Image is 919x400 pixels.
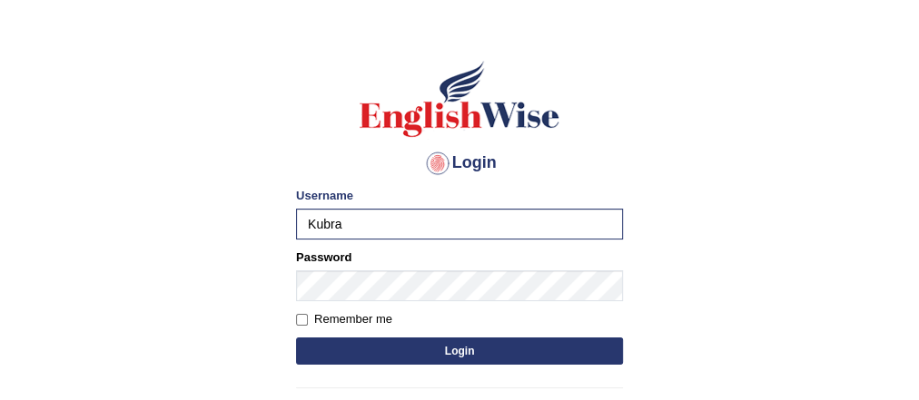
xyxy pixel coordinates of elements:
[296,314,308,326] input: Remember me
[296,249,351,266] label: Password
[296,187,353,204] label: Username
[296,149,623,178] h4: Login
[296,337,623,365] button: Login
[356,58,563,140] img: Logo of English Wise sign in for intelligent practice with AI
[296,310,392,328] label: Remember me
